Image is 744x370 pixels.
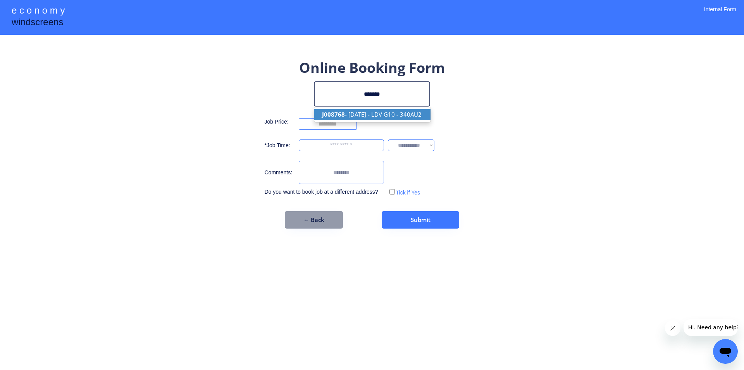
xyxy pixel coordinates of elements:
div: Job Price: [265,118,295,126]
div: *Job Time: [265,142,295,150]
div: e c o n o m y [12,4,65,19]
iframe: Close message [665,320,680,336]
div: Online Booking Form [299,58,445,77]
strong: J008768 [322,110,345,118]
div: Comments: [265,169,295,177]
div: Do you want to book job at a different address? [265,188,384,196]
div: Internal Form [704,6,736,23]
span: Hi. Need any help? [5,5,56,12]
button: Submit [382,211,459,229]
div: windscreens [12,15,63,31]
iframe: Message from company [684,319,738,336]
iframe: Button to launch messaging window [713,339,738,364]
button: ← Back [285,211,343,229]
label: Tick if Yes [396,189,420,196]
p: - [DATE] - LDV G10 - 340AU2 [314,109,431,120]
